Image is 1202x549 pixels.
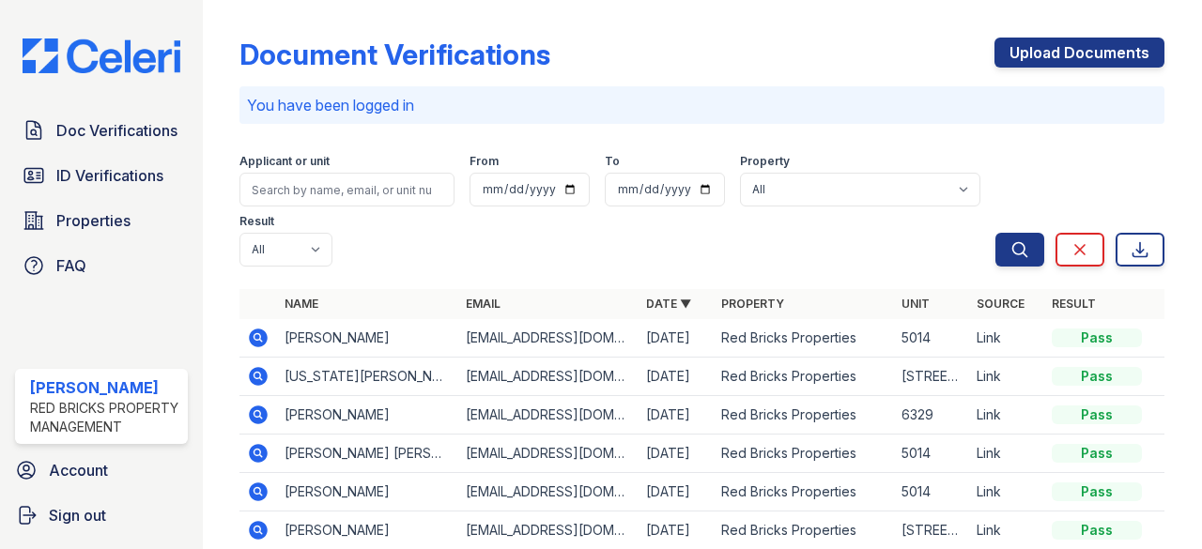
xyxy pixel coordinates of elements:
[1052,521,1142,540] div: Pass
[1052,367,1142,386] div: Pass
[740,154,790,169] label: Property
[969,396,1044,435] td: Link
[8,38,195,74] img: CE_Logo_Blue-a8612792a0a2168367f1c8372b55b34899dd931a85d93a1a3d3e32e68fde9ad4.png
[714,319,894,358] td: Red Bricks Properties
[714,473,894,511] td: Red Bricks Properties
[639,319,714,358] td: [DATE]
[969,435,1044,473] td: Link
[1052,444,1142,463] div: Pass
[8,496,195,534] a: Sign out
[894,396,969,435] td: 6329
[894,358,969,396] td: [STREET_ADDRESS][PERSON_NAME]
[458,396,639,435] td: [EMAIL_ADDRESS][DOMAIN_NAME]
[977,297,1025,311] a: Source
[969,473,1044,511] td: Link
[49,459,108,481] span: Account
[470,154,499,169] label: From
[56,209,131,232] span: Properties
[894,435,969,473] td: 5014
[285,297,318,311] a: Name
[239,154,330,169] label: Applicant or unit
[8,451,195,489] a: Account
[15,157,188,194] a: ID Verifications
[994,38,1164,68] a: Upload Documents
[277,358,457,396] td: [US_STATE][PERSON_NAME]
[605,154,620,169] label: To
[56,254,86,277] span: FAQ
[721,297,784,311] a: Property
[247,94,1157,116] p: You have been logged in
[458,358,639,396] td: [EMAIL_ADDRESS][DOMAIN_NAME]
[714,358,894,396] td: Red Bricks Properties
[1052,328,1142,347] div: Pass
[458,473,639,511] td: [EMAIL_ADDRESS][DOMAIN_NAME]
[1052,405,1142,424] div: Pass
[894,473,969,511] td: 5014
[15,247,188,284] a: FAQ
[714,435,894,473] td: Red Bricks Properties
[1052,482,1142,501] div: Pass
[277,396,457,435] td: [PERSON_NAME]
[49,504,106,526] span: Sign out
[56,119,177,142] span: Doc Verifications
[277,435,457,473] td: [PERSON_NAME] [PERSON_NAME]
[639,396,714,435] td: [DATE]
[901,297,930,311] a: Unit
[639,358,714,396] td: [DATE]
[239,214,274,229] label: Result
[894,319,969,358] td: 5014
[969,319,1044,358] td: Link
[458,319,639,358] td: [EMAIL_ADDRESS][DOMAIN_NAME]
[646,297,691,311] a: Date ▼
[277,319,457,358] td: [PERSON_NAME]
[15,202,188,239] a: Properties
[466,297,501,311] a: Email
[239,173,455,206] input: Search by name, email, or unit number
[15,112,188,149] a: Doc Verifications
[239,38,550,71] div: Document Verifications
[639,473,714,511] td: [DATE]
[1052,297,1096,311] a: Result
[458,435,639,473] td: [EMAIL_ADDRESS][DOMAIN_NAME]
[30,399,180,436] div: Red Bricks Property Management
[969,358,1044,396] td: Link
[714,396,894,435] td: Red Bricks Properties
[30,376,180,399] div: [PERSON_NAME]
[639,435,714,473] td: [DATE]
[56,164,163,187] span: ID Verifications
[277,473,457,511] td: [PERSON_NAME]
